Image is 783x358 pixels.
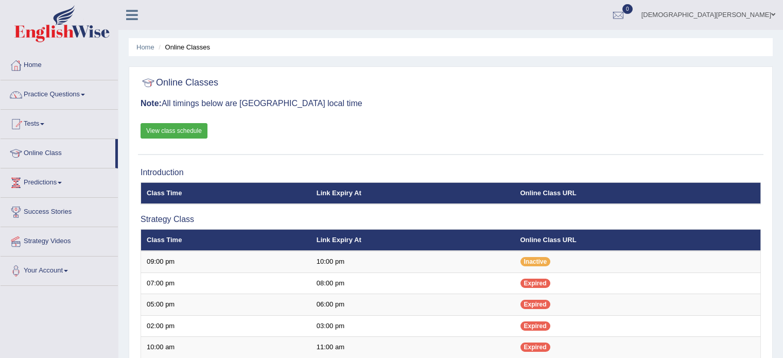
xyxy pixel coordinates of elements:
[520,257,551,266] span: Inactive
[141,99,162,108] b: Note:
[141,251,311,272] td: 09:00 pm
[141,294,311,316] td: 05:00 pm
[311,272,515,294] td: 08:00 pm
[520,343,550,352] span: Expired
[1,139,115,165] a: Online Class
[1,227,118,253] a: Strategy Videos
[311,315,515,337] td: 03:00 pm
[1,198,118,224] a: Success Stories
[141,272,311,294] td: 07:00 pm
[141,123,207,139] a: View class schedule
[156,42,210,52] li: Online Classes
[311,294,515,316] td: 06:00 pm
[141,215,761,224] h3: Strategy Class
[1,168,118,194] a: Predictions
[141,182,311,204] th: Class Time
[311,229,515,251] th: Link Expiry At
[520,279,550,288] span: Expired
[515,182,761,204] th: Online Class URL
[1,257,118,282] a: Your Account
[622,4,633,14] span: 0
[141,229,311,251] th: Class Time
[520,321,550,331] span: Expired
[1,51,118,77] a: Home
[141,168,761,177] h3: Introduction
[141,75,218,91] h2: Online Classes
[1,110,118,135] a: Tests
[311,182,515,204] th: Link Expiry At
[311,251,515,272] td: 10:00 pm
[141,315,311,337] td: 02:00 pm
[520,300,550,309] span: Expired
[515,229,761,251] th: Online Class URL
[1,80,118,106] a: Practice Questions
[136,43,154,51] a: Home
[141,99,761,108] h3: All timings below are [GEOGRAPHIC_DATA] local time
